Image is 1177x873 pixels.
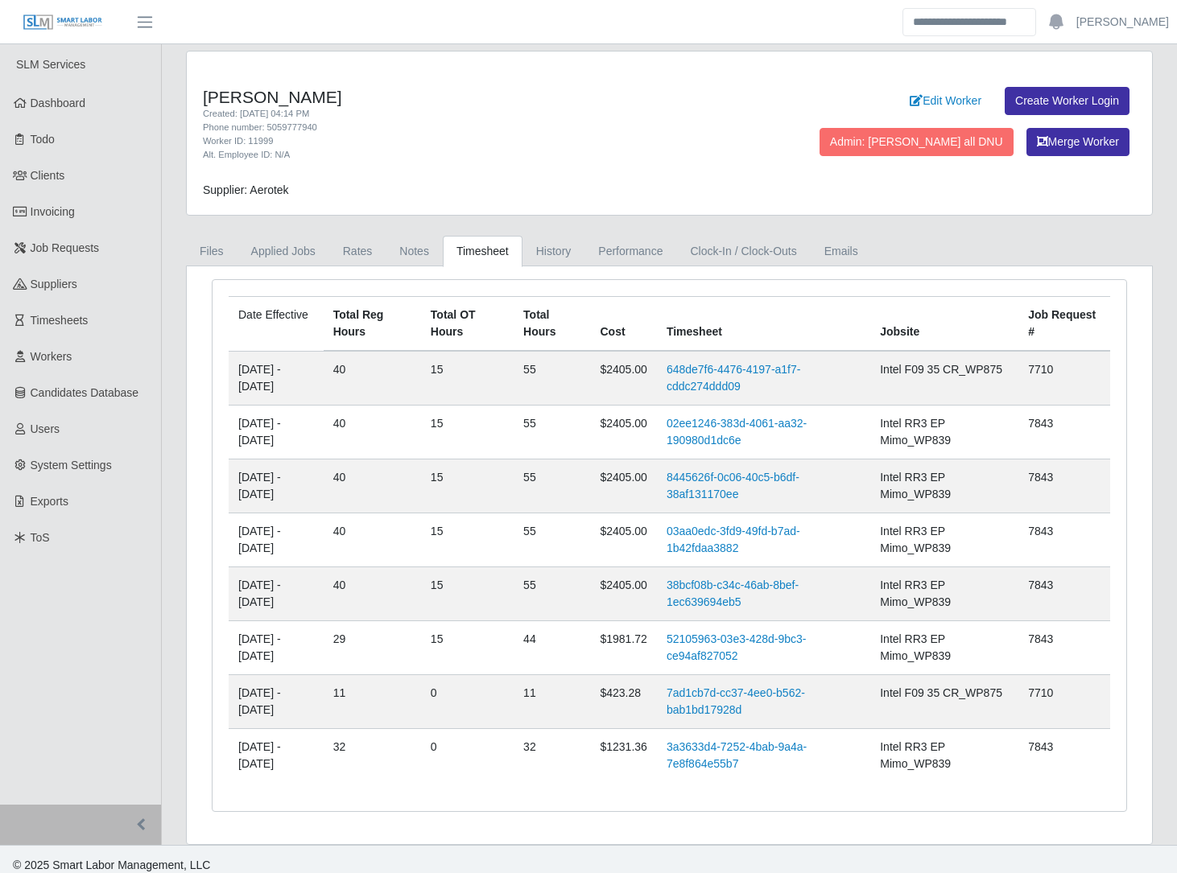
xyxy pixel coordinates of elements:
[203,183,289,196] span: Supplier: Aerotek
[421,513,514,567] td: 15
[1028,363,1053,376] span: 7710
[514,675,590,729] td: 11
[880,417,951,447] span: Intel RR3 EP Mimo_WP839
[324,567,421,621] td: 40
[31,278,77,290] span: Suppliers
[590,406,656,459] td: $2405.00
[203,148,737,162] div: Alt. Employee ID: N/A
[902,8,1036,36] input: Search
[590,567,656,621] td: $2405.00
[31,169,65,182] span: Clients
[31,241,100,254] span: Job Requests
[23,14,103,31] img: SLM Logo
[667,363,801,393] a: 648de7f6-4476-4197-a1f7-cddc274ddd09
[203,87,737,107] h4: [PERSON_NAME]
[590,297,656,352] th: Cost
[590,621,656,675] td: $1981.72
[811,236,872,267] a: Emails
[13,859,210,871] span: © 2025 Smart Labor Management, LLC
[880,686,1002,699] span: Intel F09 35 CR_WP875
[31,133,55,146] span: Todo
[1076,14,1169,31] a: [PERSON_NAME]
[657,297,870,352] th: Timesheet
[667,417,807,447] a: 02ee1246-383d-4061-aa32-190980d1dc6e
[676,236,810,267] a: Clock-In / Clock-Outs
[590,513,656,567] td: $2405.00
[31,386,139,399] span: Candidates Database
[31,97,86,109] span: Dashboard
[667,471,799,500] a: 8445626f-0c06-40c5-b6df-38af131170ee
[324,406,421,459] td: 40
[880,525,951,554] span: Intel RR3 EP Mimo_WP839
[229,351,324,406] td: [DATE] - [DATE]
[421,351,514,406] td: 15
[514,459,590,513] td: 55
[324,351,421,406] td: 40
[31,531,50,544] span: ToS
[229,513,324,567] td: [DATE] - [DATE]
[590,729,656,783] td: $1231.36
[820,128,1014,156] button: Admin: [PERSON_NAME] all DNU
[514,297,590,352] th: Total Hours
[229,621,324,675] td: [DATE] - [DATE]
[203,134,737,148] div: Worker ID: 11999
[203,121,737,134] div: Phone number: 5059777940
[514,621,590,675] td: 44
[229,675,324,729] td: [DATE] - [DATE]
[443,236,522,267] a: Timesheet
[237,236,329,267] a: Applied Jobs
[1005,87,1130,115] a: Create Worker Login
[590,459,656,513] td: $2405.00
[421,406,514,459] td: 15
[229,567,324,621] td: [DATE] - [DATE]
[522,236,585,267] a: History
[880,632,951,662] span: Intel RR3 EP Mimo_WP839
[31,350,72,363] span: Workers
[514,406,590,459] td: 55
[31,495,68,508] span: Exports
[421,567,514,621] td: 15
[386,236,443,267] a: Notes
[590,351,656,406] td: $2405.00
[514,567,590,621] td: 55
[1028,417,1053,430] span: 7843
[203,107,737,121] div: Created: [DATE] 04:14 PM
[880,471,951,500] span: Intel RR3 EP Mimo_WP839
[1028,579,1053,591] span: 7843
[31,459,112,472] span: System Settings
[16,58,85,71] span: SLM Services
[1026,128,1130,156] button: Merge Worker
[421,675,514,729] td: 0
[421,459,514,513] td: 15
[1028,632,1053,645] span: 7843
[590,675,656,729] td: $423.28
[421,297,514,352] th: Total OT Hours
[1028,740,1053,753] span: 7843
[324,513,421,567] td: 40
[880,740,951,770] span: Intel RR3 EP Mimo_WP839
[1028,525,1053,537] span: 7843
[31,205,75,218] span: Invoicing
[324,675,421,729] td: 11
[1028,686,1053,699] span: 7710
[667,632,807,662] a: 52105963-03e3-428d-9bc3-ce94af827052
[514,351,590,406] td: 55
[324,621,421,675] td: 29
[324,729,421,783] td: 32
[880,579,951,608] span: Intel RR3 EP Mimo_WP839
[870,297,1018,352] th: Jobsite
[880,363,1002,376] span: Intel F09 35 CR_WP875
[667,579,799,608] a: 38bcf08b-c34c-46ab-8bef-1ec639694eb5
[186,236,237,267] a: Files
[31,422,60,435] span: Users
[31,314,89,327] span: Timesheets
[1018,297,1110,352] th: Job Request #
[324,297,421,352] th: Total Reg Hours
[667,686,805,716] a: 7ad1cb7d-cc37-4ee0-b562-bab1bd17928d
[584,236,676,267] a: Performance
[899,87,992,115] a: Edit Worker
[229,297,324,352] td: Date Effective
[229,729,324,783] td: [DATE] - [DATE]
[421,621,514,675] td: 15
[229,406,324,459] td: [DATE] - [DATE]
